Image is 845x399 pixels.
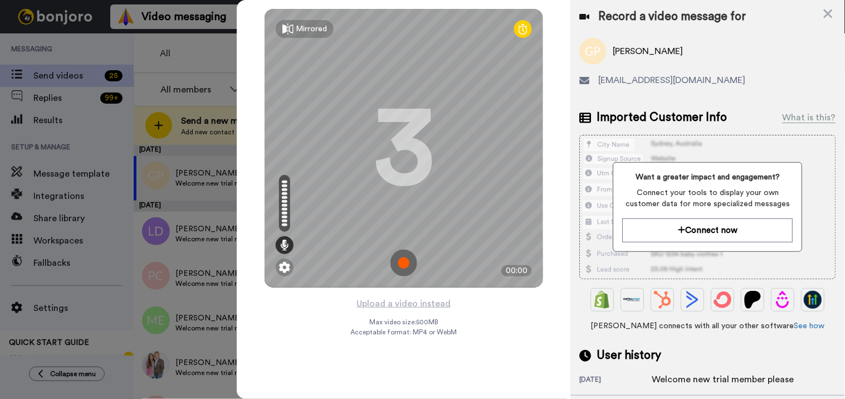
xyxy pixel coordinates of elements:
span: Imported Customer Info [597,109,727,126]
img: Shopify [594,291,612,309]
img: Hubspot [654,291,672,309]
span: Acceptable format: MP4 or WebM [351,328,457,337]
img: GoHighLevel [804,291,822,309]
span: Max video size: 500 MB [369,318,438,327]
span: Connect your tools to display your own customer data for more specialized messages [623,187,793,210]
div: 3 [373,106,434,190]
span: Want a greater impact and engagement? [623,172,793,183]
span: [EMAIL_ADDRESS][DOMAIN_NAME] [599,74,746,87]
div: [DATE] [580,375,652,386]
div: What is this? [783,111,836,124]
span: User history [597,347,662,364]
img: Ontraport [624,291,642,309]
img: Patreon [744,291,762,309]
div: 00:00 [501,265,532,276]
button: Upload a video instead [354,296,455,311]
div: Welcome new trial member please [652,373,794,386]
span: [PERSON_NAME] connects with all your other software [580,320,836,332]
img: Drip [774,291,792,309]
img: ic_record_start.svg [390,250,417,276]
img: ConvertKit [714,291,732,309]
img: ActiveCampaign [684,291,702,309]
button: Connect now [623,218,793,242]
a: See how [794,322,825,330]
img: ic_gear.svg [279,262,290,273]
